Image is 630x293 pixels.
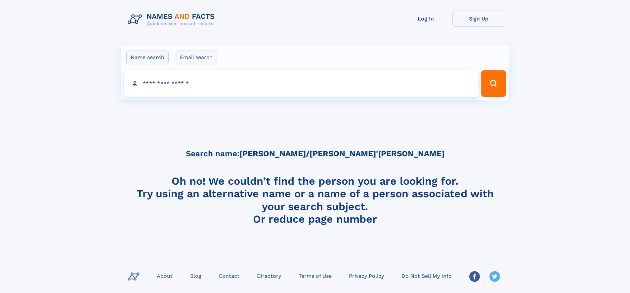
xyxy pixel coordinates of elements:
[489,271,500,282] img: Twitter
[254,271,284,280] a: Directory
[452,11,505,27] a: Sign Up
[239,149,444,158] b: [PERSON_NAME]/[PERSON_NAME]'[PERSON_NAME]
[125,175,505,225] h4: Oh no! We couldn’t find the person you are looking for. Try using an alternative name or a name o...
[124,70,479,97] input: search input
[216,271,242,280] a: Contact
[296,271,334,280] a: Terms of Use
[154,271,175,280] a: About
[126,51,169,64] label: Name search
[399,11,452,27] a: Log In
[186,149,444,158] h5: Search name:
[481,70,506,97] button: Search Button
[176,51,217,64] label: Email search
[469,271,480,282] img: Facebook
[125,11,220,28] img: Logo Names and Facts
[399,271,454,280] a: Do Not Sell My Info
[346,271,387,280] a: Privacy Policy
[188,271,204,280] a: Blog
